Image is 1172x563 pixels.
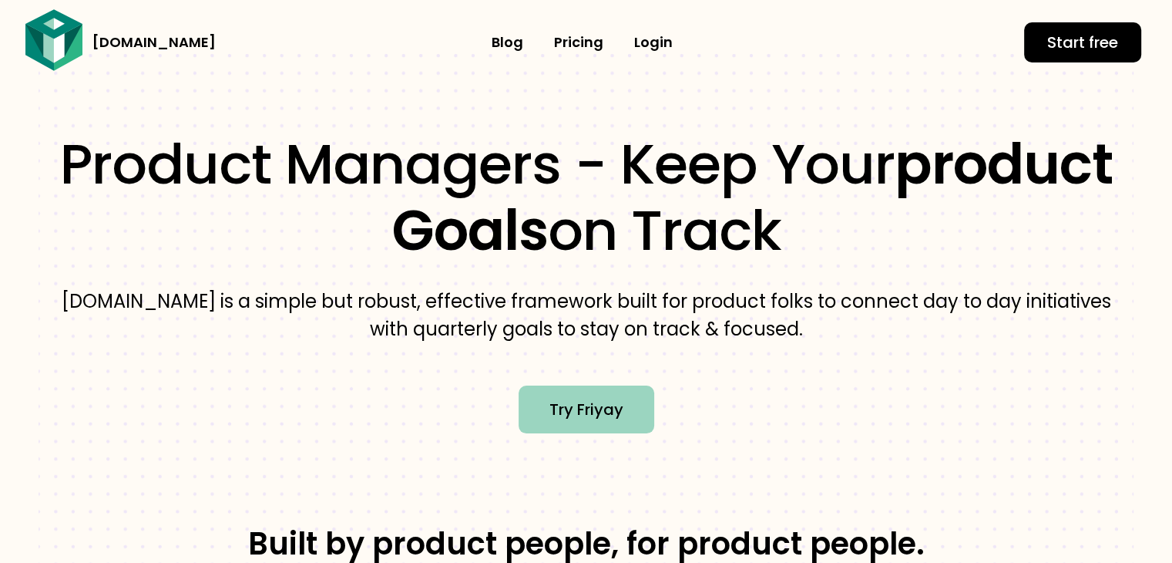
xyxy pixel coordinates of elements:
h1: Product managers - Keep your on track [39,131,1133,265]
p: [DOMAIN_NAME] is a simple but robust, effective framework built for product folks to connect day ... [39,288,1133,343]
a: Blog [476,25,539,60]
nav: Menu [293,25,871,60]
span: Try Friyay [549,397,623,422]
a: Pricing​ [539,25,619,60]
span: Start free [1047,30,1118,55]
a: Try Friyay [519,386,654,433]
a: Login [619,25,688,60]
h3: Built by product people, for product people. [101,524,1072,563]
a: Start free [1024,22,1141,62]
a: [DOMAIN_NAME] [92,32,216,52]
b: product goals [391,125,1113,269]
